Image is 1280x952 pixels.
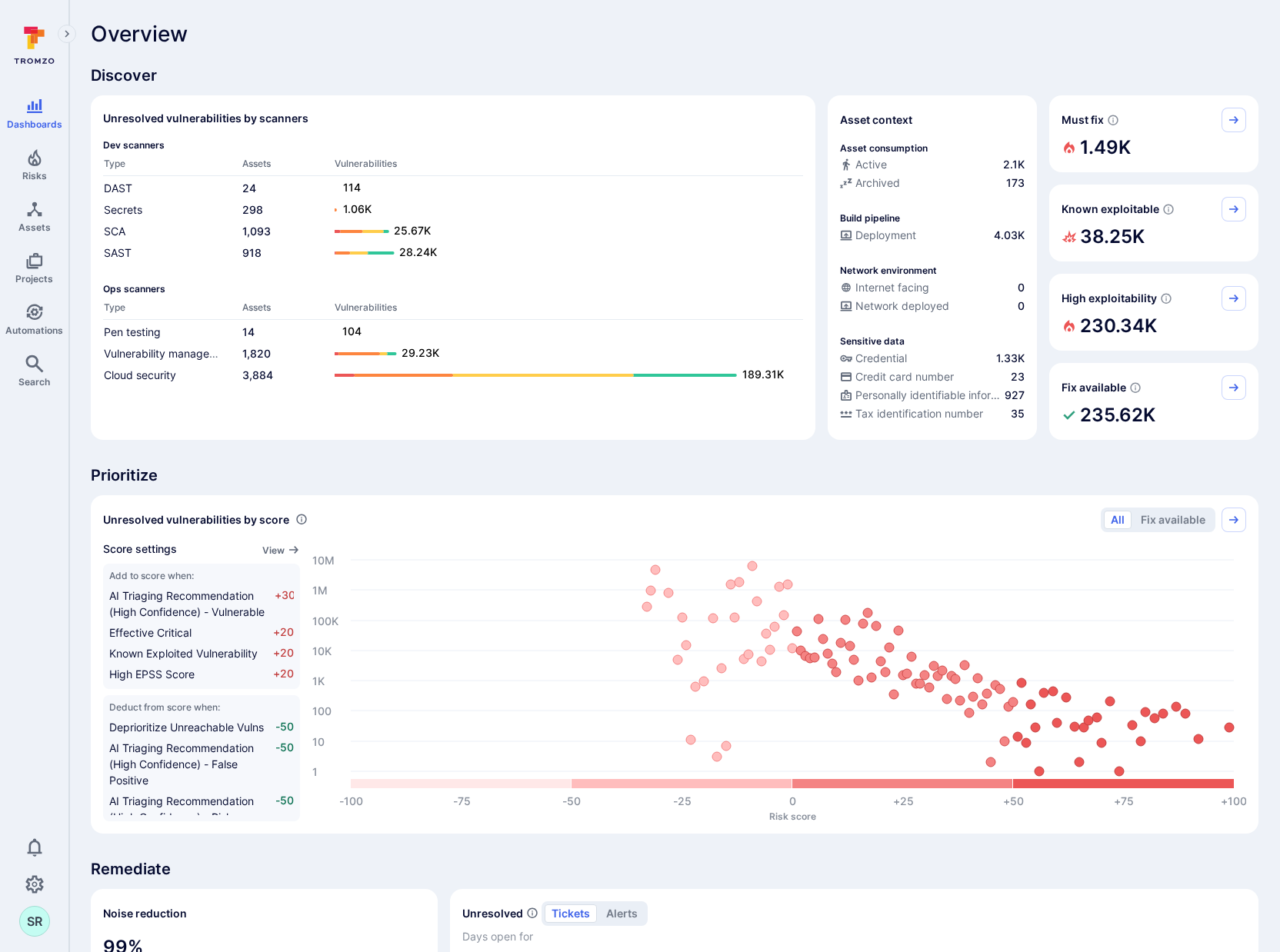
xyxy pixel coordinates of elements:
[1129,381,1142,394] svg: Vulnerabilities with fix available
[273,666,294,682] span: +20
[562,794,581,807] text: -50
[1006,175,1025,191] span: 173
[769,810,816,821] text: Risk score
[840,280,929,295] div: Internet facing
[840,369,1025,384] a: Credit card number23
[312,764,318,777] text: 1
[840,212,900,224] p: Build pipeline
[893,794,914,807] text: +25
[103,111,308,126] h2: Unresolved vulnerabilities by scanners
[1080,132,1131,163] h2: 1.49K
[242,347,271,360] a: 1,820
[15,273,53,285] span: Projects
[855,406,983,421] span: Tax identification number
[1011,369,1025,384] span: 23
[18,221,51,233] span: Assets
[840,335,905,347] p: Sensitive data
[335,179,788,198] a: 114
[840,157,1025,172] a: Active2.1K
[312,644,332,657] text: 10K
[312,734,325,747] text: 10
[526,905,538,921] span: Number of unresolved items by priority and days open
[673,794,692,807] text: -25
[242,325,255,338] a: 14
[104,203,142,216] a: Secrets
[312,704,332,717] text: 100
[104,368,176,381] a: Cloud security
[840,228,1025,246] div: Configured deployment pipeline
[855,388,1002,403] span: Personally identifiable information (PII)
[840,157,887,172] div: Active
[840,388,1002,403] div: Personally identifiable information (PII)
[19,906,50,937] button: SR
[104,347,235,360] a: Vulnerability management
[335,345,788,363] a: 29.23K
[242,246,262,259] a: 918
[1049,363,1258,440] div: Fix available
[994,228,1025,243] span: 4.03K
[840,388,1025,406] div: Evidence indicative of processing personally identifiable information
[343,202,372,215] text: 1.06K
[58,25,76,43] button: Expand navigation menu
[262,541,300,558] a: View
[462,906,523,921] h2: Unresolved
[1005,388,1025,403] span: 927
[275,740,294,788] span: -50
[262,544,300,556] button: View
[109,626,192,639] span: Effective Critical
[840,388,1025,403] a: Personally identifiable information (PII)927
[273,624,294,641] span: +20
[1062,112,1104,128] span: Must fix
[109,570,294,581] span: Add to score when:
[109,794,254,840] span: AI Triaging Recommendation (High Confidence) - Risk Accepted
[104,181,132,195] a: DAST
[840,228,1025,243] a: Deployment4.03K
[840,112,912,128] span: Asset context
[453,794,471,807] text: -75
[335,244,788,262] a: 28.24K
[1062,201,1159,217] span: Known exploitable
[840,280,1025,295] a: Internet facing0
[1080,311,1157,341] h2: 230.34K
[545,904,597,923] button: tickets
[275,719,294,735] span: -50
[242,181,256,195] a: 24
[1080,400,1155,431] h2: 235.62K
[1107,114,1119,126] svg: Risk score >=40 , missed SLA
[103,157,242,176] th: Type
[62,28,72,41] i: Expand navigation menu
[103,907,187,920] span: Noise reduction
[104,225,125,238] a: SCA
[855,228,916,243] span: Deployment
[91,22,188,46] span: Overview
[242,203,263,216] a: 298
[402,346,439,359] text: 29.23K
[1003,794,1024,807] text: +50
[1062,291,1157,306] span: High exploitability
[335,366,788,384] a: 189.31K
[840,142,928,154] p: Asset consumption
[855,351,907,366] span: Credential
[855,175,900,191] span: Archived
[742,368,784,381] text: 189.31K
[840,406,1025,421] a: Tax identification number35
[840,175,1025,194] div: Code repository is archived
[103,512,289,528] span: Unresolved vulnerabilities by score
[1080,221,1145,252] h2: 38.25K
[1049,95,1258,172] div: Must fix
[840,351,907,366] div: Credential
[840,280,1025,298] div: Evidence that an asset is internet facing
[1011,406,1025,421] span: 35
[840,157,1025,175] div: Commits seen in the last 180 days
[855,369,954,384] span: Credit card number
[242,157,334,176] th: Assets
[394,224,431,237] text: 25.67K
[104,246,132,259] a: SAST
[1018,298,1025,314] span: 0
[1162,203,1175,215] svg: Confirmed exploitable by KEV
[855,157,887,172] span: Active
[840,406,983,421] div: Tax identification number
[91,65,1258,86] span: Discover
[22,170,47,181] span: Risks
[789,794,796,807] text: 0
